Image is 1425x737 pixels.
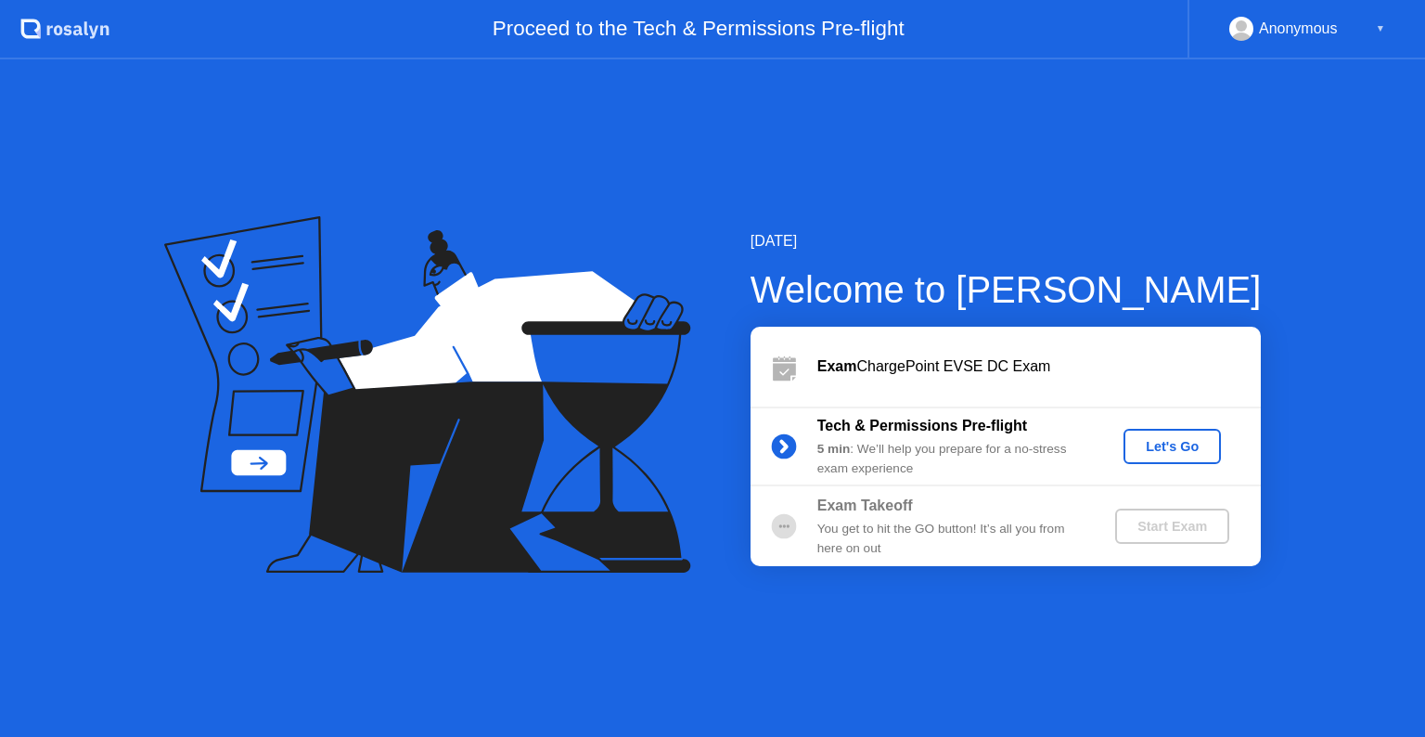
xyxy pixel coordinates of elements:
div: Anonymous [1259,17,1338,41]
div: : We’ll help you prepare for a no-stress exam experience [817,440,1085,478]
b: Exam Takeoff [817,498,913,513]
div: [DATE] [751,230,1262,252]
b: Tech & Permissions Pre-flight [817,418,1027,433]
button: Start Exam [1115,509,1229,544]
div: Welcome to [PERSON_NAME] [751,262,1262,317]
div: ChargePoint EVSE DC Exam [817,356,1261,378]
div: You get to hit the GO button! It’s all you from here on out [817,520,1085,558]
div: Start Exam [1123,519,1222,534]
button: Let's Go [1123,429,1221,464]
div: ▼ [1376,17,1385,41]
b: 5 min [817,442,851,456]
b: Exam [817,358,857,374]
div: Let's Go [1131,439,1213,454]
